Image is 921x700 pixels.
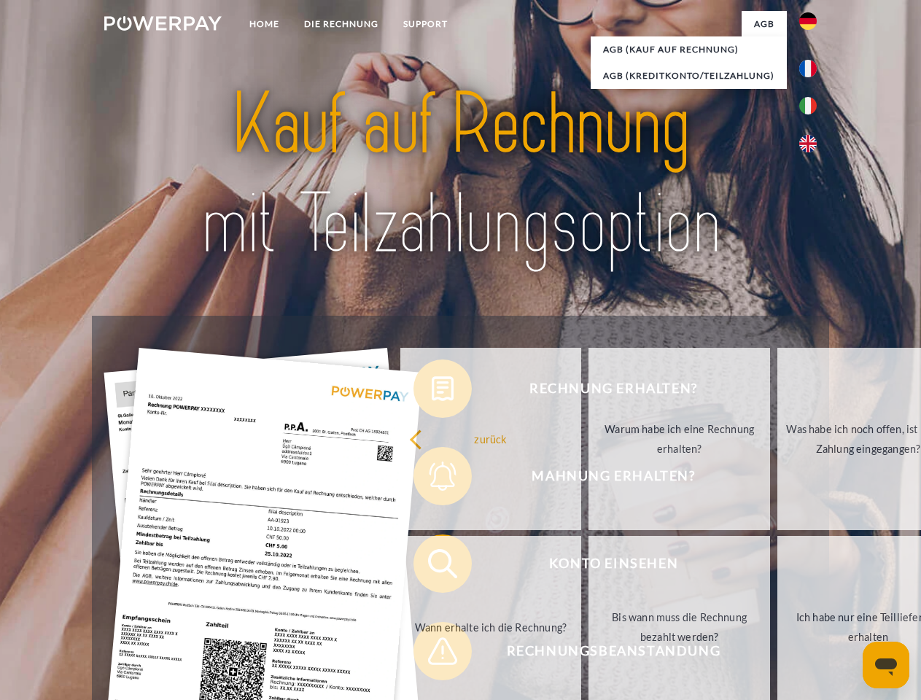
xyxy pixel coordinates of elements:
div: Bis wann muss die Rechnung bezahlt werden? [597,607,761,647]
img: de [799,12,817,30]
img: fr [799,60,817,77]
img: logo-powerpay-white.svg [104,16,222,31]
a: DIE RECHNUNG [292,11,391,37]
img: en [799,135,817,152]
div: zurück [409,429,573,448]
a: Home [237,11,292,37]
a: AGB (Kauf auf Rechnung) [591,36,787,63]
img: it [799,97,817,114]
div: Warum habe ich eine Rechnung erhalten? [597,419,761,459]
div: Wann erhalte ich die Rechnung? [409,617,573,637]
a: agb [742,11,787,37]
a: SUPPORT [391,11,460,37]
img: title-powerpay_de.svg [139,70,782,279]
iframe: Schaltfläche zum Öffnen des Messaging-Fensters [863,642,909,688]
a: AGB (Kreditkonto/Teilzahlung) [591,63,787,89]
